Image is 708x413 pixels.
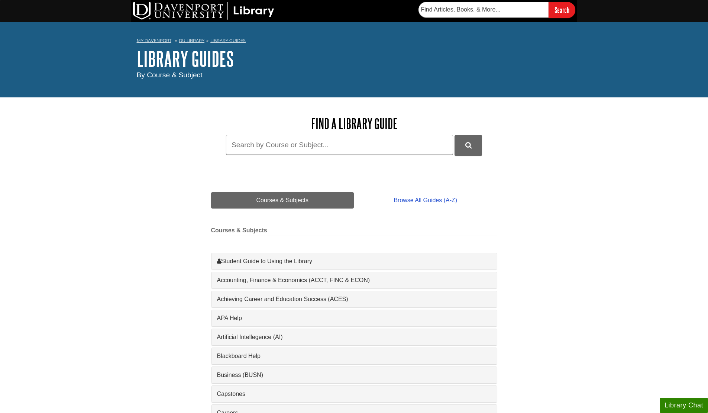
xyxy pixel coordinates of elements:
[217,390,491,399] a: Capstones
[549,2,575,18] input: Search
[465,142,472,149] i: Search Library Guides
[354,192,497,209] a: Browse All Guides (A-Z)
[179,38,204,43] a: DU Library
[226,135,453,155] input: Search by Course or Subject...
[211,192,354,209] a: Courses & Subjects
[137,36,572,48] nav: breadcrumb
[211,227,497,236] h2: Courses & Subjects
[137,70,572,81] div: By Course & Subject
[210,38,246,43] a: Library Guides
[660,398,708,413] button: Library Chat
[137,48,572,70] h1: Library Guides
[211,116,497,131] h2: Find a Library Guide
[217,371,491,380] a: Business (BUSN)
[418,2,549,17] input: Find Articles, Books, & More...
[217,352,491,361] a: Blackboard Help
[133,2,274,20] img: DU Library
[137,38,171,44] a: My Davenport
[217,257,491,266] a: Student Guide to Using the Library
[217,276,491,285] a: Accounting, Finance & Economics (ACCT, FINC & ECON)
[217,333,491,342] a: Artificial Intellegence (AI)
[418,2,575,18] form: Searches DU Library's articles, books, and more
[217,314,491,323] a: APA Help
[455,135,482,155] button: DU Library Guides Search
[217,295,491,304] a: Achieving Career and Education Success (ACES)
